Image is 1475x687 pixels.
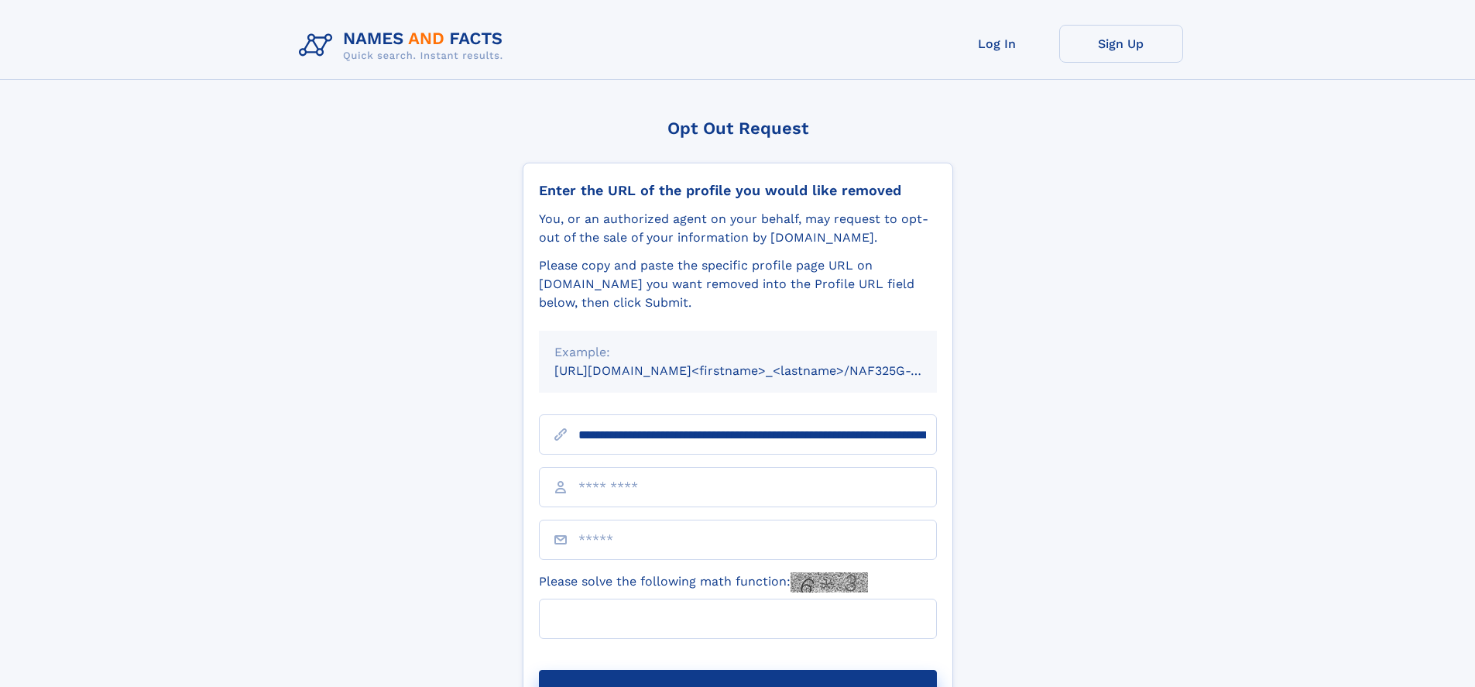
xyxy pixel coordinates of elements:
[554,363,966,378] small: [URL][DOMAIN_NAME]<firstname>_<lastname>/NAF325G-xxxxxxxx
[523,119,953,138] div: Opt Out Request
[539,210,937,247] div: You, or an authorized agent on your behalf, may request to opt-out of the sale of your informatio...
[554,343,921,362] div: Example:
[1059,25,1183,63] a: Sign Up
[293,25,516,67] img: Logo Names and Facts
[539,256,937,312] div: Please copy and paste the specific profile page URL on [DOMAIN_NAME] you want removed into the Pr...
[539,182,937,199] div: Enter the URL of the profile you would like removed
[935,25,1059,63] a: Log In
[539,572,868,593] label: Please solve the following math function:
